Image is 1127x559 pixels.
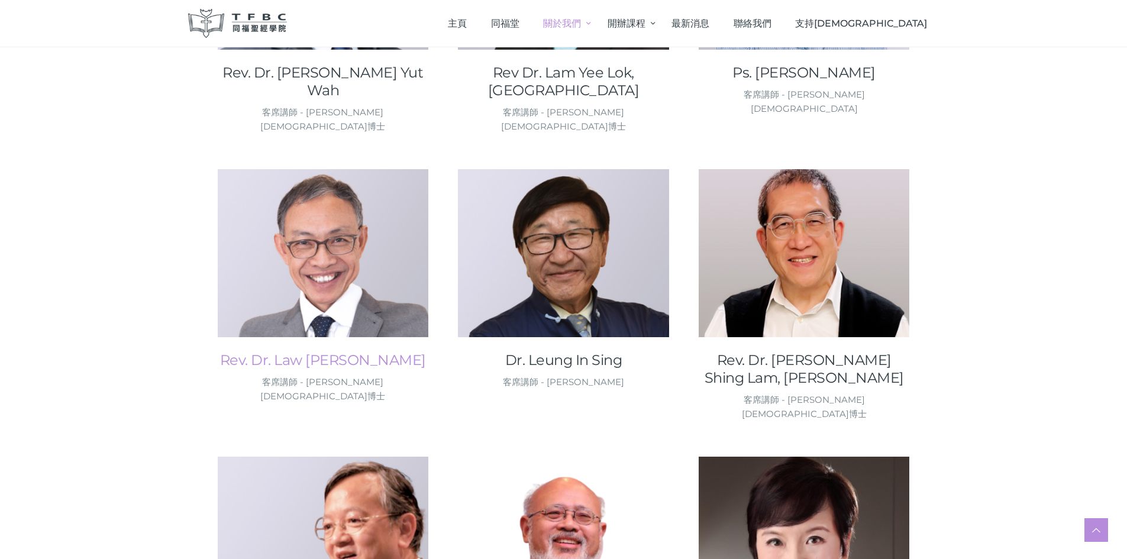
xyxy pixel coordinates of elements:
a: Dr. Leung In Sing [458,351,669,369]
a: 同福堂 [479,6,531,41]
a: Rev. Dr. [PERSON_NAME] Yut Wah [218,64,429,99]
div: 客席講師 - [PERSON_NAME] [458,375,669,389]
div: 客席講師 - [PERSON_NAME][DEMOGRAPHIC_DATA] [699,88,910,116]
a: 最新消息 [660,6,722,41]
span: 同福堂 [491,18,519,29]
a: Rev Dr. Lam Yee Lok, [GEOGRAPHIC_DATA] [458,64,669,99]
span: 聯絡我們 [734,18,771,29]
a: Rev. Dr. Law [PERSON_NAME] [218,351,429,369]
a: Scroll to top [1084,518,1108,542]
span: 開辦課程 [608,18,645,29]
span: 主頁 [448,18,467,29]
div: 客席講師 - [PERSON_NAME][DEMOGRAPHIC_DATA]博士 [218,375,429,403]
a: 主頁 [436,6,479,41]
div: 客席講師 - [PERSON_NAME][DEMOGRAPHIC_DATA]博士 [218,105,429,134]
a: 開辦課程 [595,6,659,41]
span: 關於我們 [543,18,581,29]
img: 同福聖經學院 TFBC [188,9,288,38]
a: Ps. [PERSON_NAME] [699,64,910,82]
a: 關於我們 [531,6,595,41]
a: 支持[DEMOGRAPHIC_DATA] [783,6,939,41]
div: 客席講師 - [PERSON_NAME][DEMOGRAPHIC_DATA]博士 [699,393,910,421]
span: 支持[DEMOGRAPHIC_DATA] [795,18,927,29]
div: 客席講師 - [PERSON_NAME][DEMOGRAPHIC_DATA]博士 [458,105,669,134]
a: Rev. Dr. [PERSON_NAME] Shing Lam, [PERSON_NAME] [699,351,910,387]
span: 最新消息 [671,18,709,29]
a: 聯絡我們 [721,6,783,41]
